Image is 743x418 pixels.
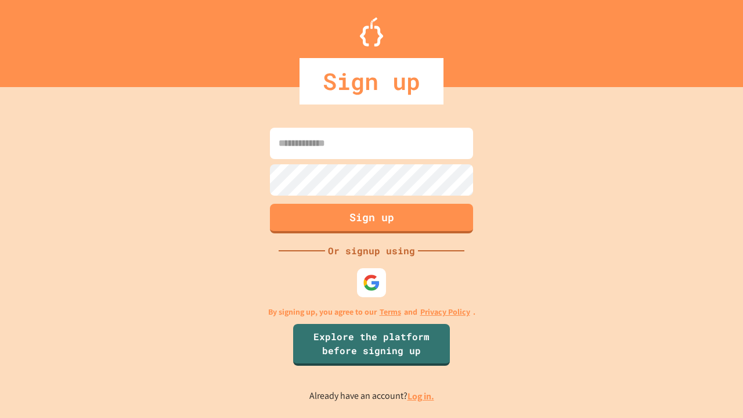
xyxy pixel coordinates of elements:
[268,306,475,318] p: By signing up, you agree to our and .
[380,306,401,318] a: Terms
[647,321,731,370] iframe: chat widget
[309,389,434,403] p: Already have an account?
[420,306,470,318] a: Privacy Policy
[694,372,731,406] iframe: chat widget
[300,58,443,105] div: Sign up
[293,324,450,366] a: Explore the platform before signing up
[360,17,383,46] img: Logo.svg
[407,390,434,402] a: Log in.
[325,244,418,258] div: Or signup using
[363,274,380,291] img: google-icon.svg
[270,204,473,233] button: Sign up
